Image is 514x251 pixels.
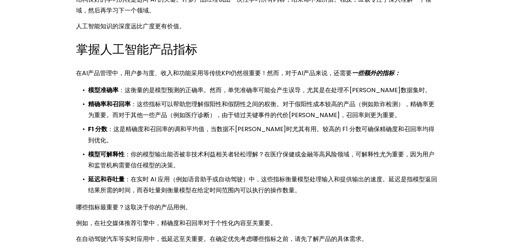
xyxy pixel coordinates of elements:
[76,69,334,77] font: 在AI产品管理中，用户参与度、收入和功能采用等传统KPI仍然很重要！然而，对于AI产品来说，
[88,175,125,183] font: 延迟和吞吐量
[88,125,107,133] font: F1 分数
[88,150,125,159] font: 模型可解释性
[88,125,434,144] font: ：这是精确度和召回率的调和平均值，当数据不[PERSON_NAME]时尤其有用。较高的 F1 分数可确保精确度和召回率均得到优化。
[118,86,431,94] font: ：这衡量的是模型预测的正确率。然而，单凭准确率可能会产生误导，尤其是在处理不[PERSON_NAME]数据集时。
[76,235,368,243] font: 在自动驾驶汽车等实时应用中，低延迟至关重要。在确定优先考虑哪些指标之前，请先了解产品的具体需求。
[334,69,352,77] font: 还需要
[88,100,131,108] font: 精确率和召回率
[88,100,434,119] font: ：这些指标可以帮助您理解假阳性和假阴性之间的权衡。对于假阳性成本较高的产品（例如欺诈检测），精确率更为重要。而对于其他一些产品（例如医疗诊断），由于错过关键事件的代价[PERSON_NAME]，...
[88,86,118,94] font: 模型准确率
[76,22,185,30] font: 人工智能知识的深度远比广度更有价值。
[352,69,400,77] font: 一些额外的指标：
[76,41,197,58] font: 掌握人工智能产品指标
[76,219,276,227] font: 例如，在社交媒体推荐引擎中，精确度和召回率对于个性化内容至关重要。
[76,203,191,211] font: 哪些指标最重要？这取决于你的产品用例。
[88,175,437,194] font: ：在实时 AI 应用（例如语音助手或自动驾驶）中，这些指标衡量模型处理输入和提供输出的速度。延迟是指模型返回结果所需的时间，而吞吐量则衡量模型在给定时间范围内可以执行的操作数量。
[88,150,434,169] font: ：你的模型输出能否被非技术利益相关者轻松理解？在医疗保健或金融等高风险领域，可解释性尤为重要，因为用户和监管机构需要信任模型的决策。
